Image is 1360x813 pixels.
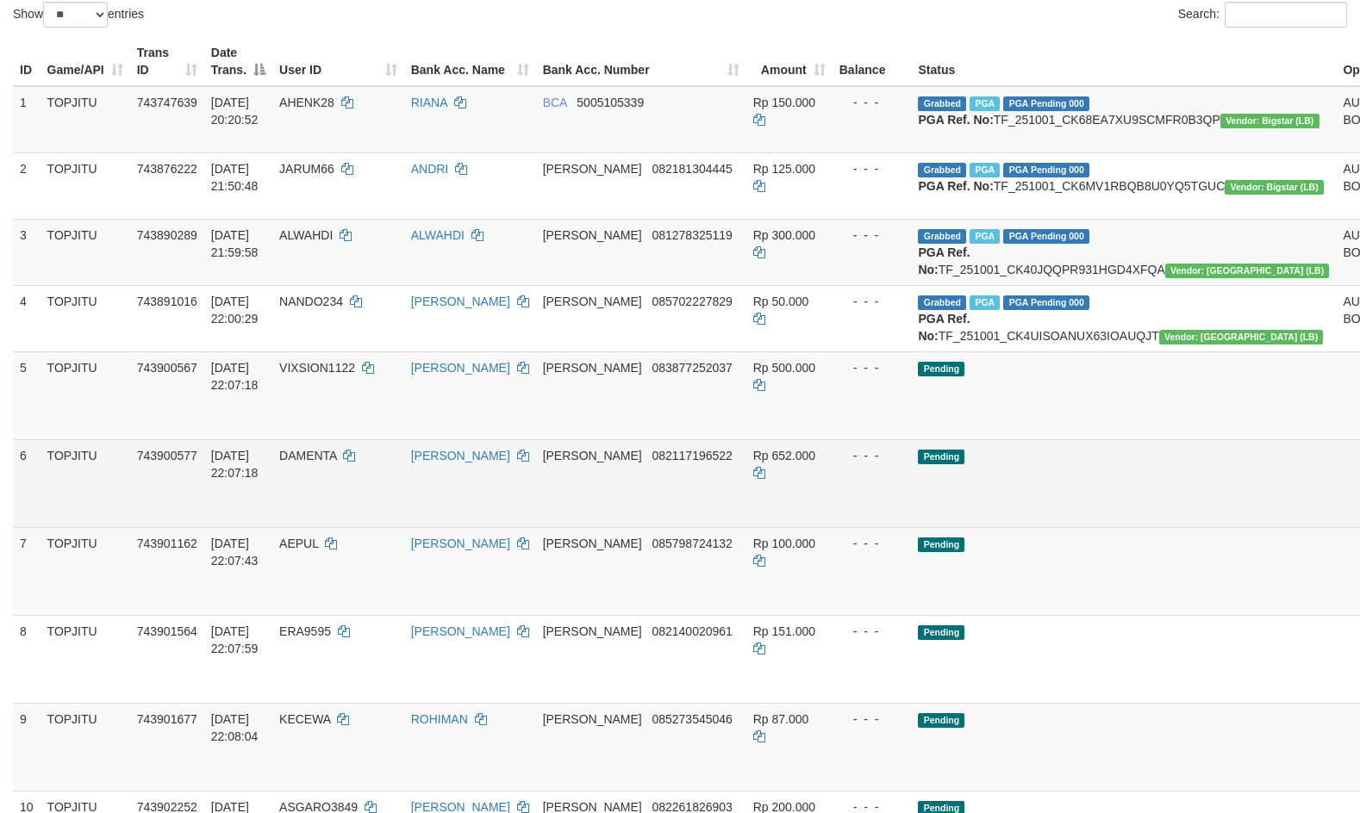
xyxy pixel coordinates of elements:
label: Show entries [13,2,144,28]
span: Rp 652.000 [753,449,815,462]
th: ID [13,37,41,86]
a: [PERSON_NAME] [411,449,510,462]
th: Bank Acc. Number: activate to sort column ascending [536,37,746,86]
th: Balance [833,37,912,86]
div: - - - [839,447,905,464]
span: Pending [918,625,964,640]
span: JARUM66 [279,162,334,176]
span: Marked by bjqwili [970,229,1000,244]
b: PGA Ref. No: [918,113,993,127]
td: TF_251001_CK68EA7XU9SCMFR0B3QP [911,86,1336,153]
span: [DATE] 20:20:52 [211,96,259,127]
th: Bank Acc. Name: activate to sort column ascending [404,37,536,86]
span: Grabbed [918,96,966,111]
a: RIANA [411,96,447,109]
span: Pending [918,450,964,464]
span: Copy 083877252037 to clipboard [652,361,732,375]
span: PGA Pending [1003,163,1089,177]
th: Trans ID: activate to sort column ascending [130,37,204,86]
a: [PERSON_NAME] [411,361,510,375]
span: AHENK28 [279,96,334,109]
span: Copy 082181304445 to clipboard [652,162,732,176]
label: Search: [1178,2,1347,28]
span: [PERSON_NAME] [543,712,642,726]
div: - - - [839,535,905,552]
span: Rp 87.000 [753,712,809,726]
span: Pending [918,537,964,552]
span: Pending [918,713,964,728]
select: Showentries [43,2,108,28]
th: Date Trans.: activate to sort column descending [204,37,272,86]
span: 743876222 [137,162,197,176]
td: TF_251001_CK40JQQPR931HGD4XFQA [911,219,1336,285]
a: ANDRI [411,162,449,176]
div: - - - [839,711,905,728]
div: - - - [839,227,905,244]
span: [PERSON_NAME] [543,449,642,462]
span: Rp 100.000 [753,537,815,550]
span: [PERSON_NAME] [543,162,642,176]
div: - - - [839,623,905,640]
span: Vendor URL: https://dashboard.q2checkout.com/secure [1165,264,1330,278]
a: [PERSON_NAME] [411,624,510,638]
th: Amount: activate to sort column ascending [746,37,833,86]
span: Copy 082140020961 to clipboard [652,624,732,638]
span: [PERSON_NAME] [543,624,642,638]
td: 1 [13,86,41,153]
span: Rp 500.000 [753,361,815,375]
span: Copy 085798724132 to clipboard [652,537,732,550]
span: Copy 5005105339 to clipboard [577,96,644,109]
span: Marked by bjqdanil [970,163,1000,177]
th: Status [911,37,1336,86]
span: Copy 085273545046 to clipboard [652,712,732,726]
span: PGA Pending [1003,229,1089,244]
div: - - - [839,293,905,310]
th: User ID: activate to sort column ascending [272,37,404,86]
span: Vendor URL: https://dashboard.q2checkout.com/secure [1159,330,1324,344]
span: 743747639 [137,96,197,109]
span: [DATE] 21:50:48 [211,162,259,193]
span: [PERSON_NAME] [543,537,642,550]
span: BCA [543,96,567,109]
div: - - - [839,359,905,376]
td: TOPJITU [41,152,130,219]
span: Rp 50.000 [753,295,809,308]
span: Rp 125.000 [753,162,815,176]
span: [PERSON_NAME] [543,361,642,375]
div: - - - [839,94,905,111]
a: ALWAHDI [411,228,465,242]
span: [PERSON_NAME] [543,295,642,308]
span: Rp 300.000 [753,228,815,242]
span: PGA Pending [1003,295,1089,310]
span: Vendor URL: https://dashboard.q2checkout.com/secure [1225,180,1324,195]
span: Copy 085702227829 to clipboard [652,295,732,308]
div: - - - [839,160,905,177]
b: PGA Ref. No: [918,312,970,343]
span: Grabbed [918,163,966,177]
td: TOPJITU [41,86,130,153]
span: Pending [918,362,964,376]
td: 2 [13,152,41,219]
td: TF_251001_CK6MV1RBQB8U0YQ5TGUC [911,152,1336,219]
b: PGA Ref. No: [918,245,970,276]
span: Marked by bjqsamuel [970,96,1000,111]
span: Vendor URL: https://dashboard.q2checkout.com/secure [1220,114,1319,128]
b: PGA Ref. No: [918,179,993,193]
span: Grabbed [918,295,966,310]
span: Rp 150.000 [753,96,815,109]
span: [PERSON_NAME] [543,228,642,242]
a: [PERSON_NAME] [411,295,510,308]
span: Rp 151.000 [753,624,815,638]
a: [PERSON_NAME] [411,537,510,550]
span: Grabbed [918,229,966,244]
span: Marked by bjqwili [970,295,1000,310]
span: Copy 081278325119 to clipboard [652,228,732,242]
th: Game/API: activate to sort column ascending [41,37,130,86]
span: PGA Pending [1003,96,1089,111]
a: ROHIMAN [411,712,468,726]
td: TF_251001_CK4UISOANUX63IOAUQJT [911,285,1336,351]
input: Search: [1225,2,1347,28]
span: Copy 082117196522 to clipboard [652,449,732,462]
